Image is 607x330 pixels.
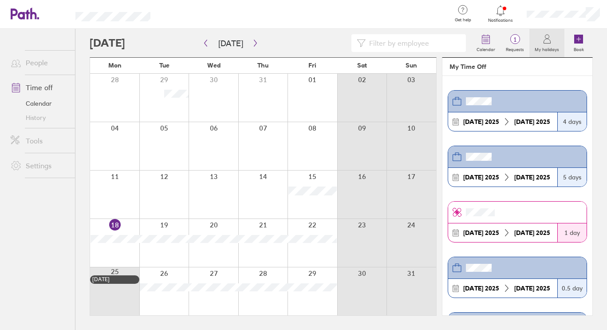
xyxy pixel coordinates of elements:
[460,174,503,181] div: 2025
[4,111,75,125] a: History
[463,284,483,292] strong: [DATE]
[448,90,587,131] a: [DATE] 2025[DATE] 20254 days
[4,96,75,111] a: Calendar
[501,44,529,52] label: Requests
[448,257,587,298] a: [DATE] 2025[DATE] 20250.5 day
[460,118,503,125] div: 2025
[514,118,534,126] strong: [DATE]
[557,112,587,131] div: 4 days
[448,146,587,187] a: [DATE] 2025[DATE] 20255 days
[257,62,268,69] span: Thu
[366,35,461,52] input: Filter by employee
[159,62,169,69] span: Tue
[4,132,75,150] a: Tools
[92,276,137,282] div: [DATE]
[4,79,75,96] a: Time off
[4,54,75,72] a: People
[460,285,503,292] div: 2025
[108,62,122,69] span: Mon
[357,62,367,69] span: Sat
[514,229,534,237] strong: [DATE]
[463,173,483,181] strong: [DATE]
[501,36,529,43] span: 1
[308,62,316,69] span: Fri
[514,173,534,181] strong: [DATE]
[471,29,501,57] a: Calendar
[557,279,587,298] div: 0.5 day
[511,285,554,292] div: 2025
[511,174,554,181] div: 2025
[557,168,587,187] div: 5 days
[207,62,221,69] span: Wed
[511,118,554,125] div: 2025
[463,229,483,237] strong: [DATE]
[442,58,592,76] header: My Time Off
[511,229,554,236] div: 2025
[557,223,587,242] div: 1 day
[501,29,529,57] a: 1Requests
[211,36,250,51] button: [DATE]
[460,229,503,236] div: 2025
[406,62,417,69] span: Sun
[568,44,589,52] label: Book
[564,29,593,57] a: Book
[514,284,534,292] strong: [DATE]
[486,4,515,23] a: Notifications
[529,44,564,52] label: My holidays
[486,18,515,23] span: Notifications
[463,118,483,126] strong: [DATE]
[4,157,75,175] a: Settings
[529,29,564,57] a: My holidays
[471,44,501,52] label: Calendar
[448,201,587,243] a: [DATE] 2025[DATE] 20251 day
[449,17,477,23] span: Get help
